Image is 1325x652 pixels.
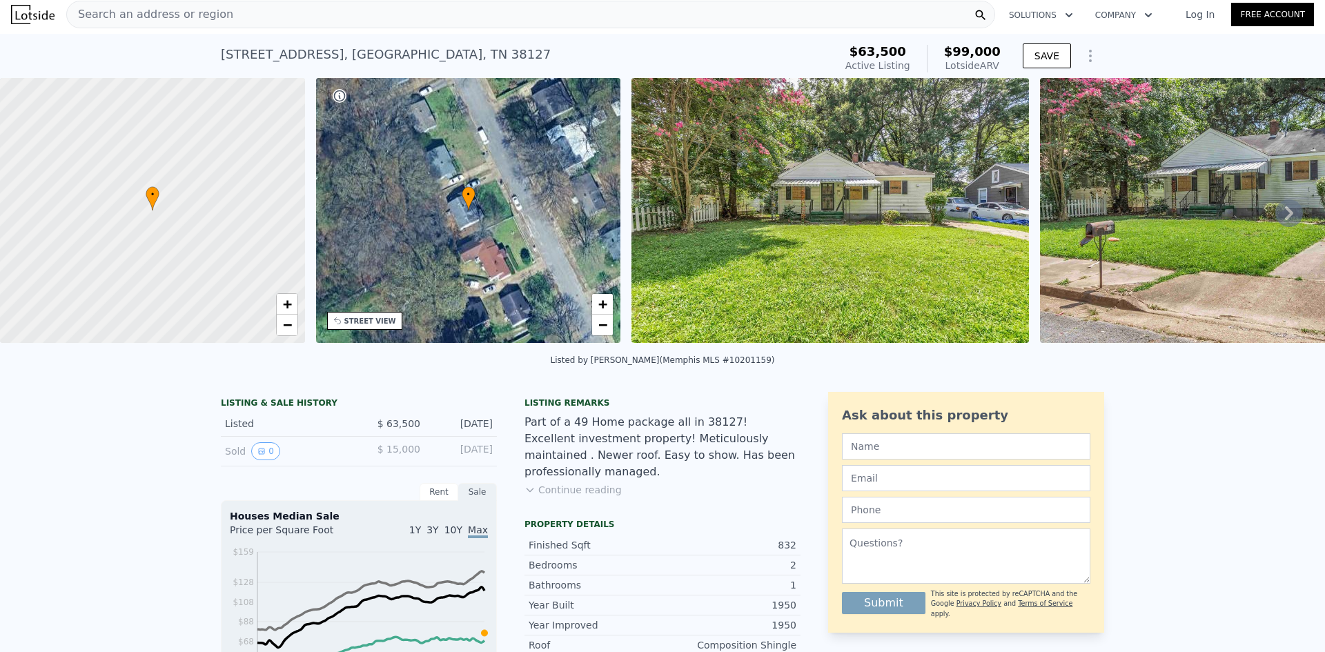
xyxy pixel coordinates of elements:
[225,442,348,460] div: Sold
[931,589,1090,619] div: This site is protected by reCAPTCHA and the Google and apply.
[524,397,801,408] div: Listing remarks
[251,442,280,460] button: View historical data
[377,418,420,429] span: $ 63,500
[277,294,297,315] a: Zoom in
[842,497,1090,523] input: Phone
[431,442,493,460] div: [DATE]
[238,617,254,626] tspan: $88
[1018,600,1072,607] a: Terms of Service
[230,523,359,545] div: Price per Square Foot
[845,60,910,71] span: Active Listing
[842,433,1090,460] input: Name
[524,483,622,497] button: Continue reading
[426,524,438,535] span: 3Y
[225,417,348,431] div: Listed
[956,600,1001,607] a: Privacy Policy
[662,618,796,632] div: 1950
[238,637,254,646] tspan: $68
[462,188,475,201] span: •
[1084,3,1164,28] button: Company
[944,44,1001,59] span: $99,000
[409,524,421,535] span: 1Y
[230,509,488,523] div: Houses Median Sale
[233,577,254,587] tspan: $128
[631,78,1029,343] img: Sale: 167116130 Parcel: 85728476
[67,6,233,23] span: Search an address or region
[344,316,396,326] div: STREET VIEW
[842,406,1090,425] div: Ask about this property
[11,5,55,24] img: Lotside
[221,397,497,411] div: LISTING & SALE HISTORY
[662,598,796,612] div: 1950
[998,3,1084,28] button: Solutions
[592,315,613,335] a: Zoom out
[550,355,774,365] div: Listed by [PERSON_NAME] (Memphis MLS #10201159)
[944,59,1001,72] div: Lotside ARV
[662,558,796,572] div: 2
[1023,43,1071,68] button: SAVE
[1077,42,1104,70] button: Show Options
[524,519,801,530] div: Property details
[529,638,662,652] div: Roof
[842,465,1090,491] input: Email
[146,188,159,201] span: •
[1169,8,1231,21] a: Log In
[850,44,906,59] span: $63,500
[462,186,475,210] div: •
[444,524,462,535] span: 10Y
[233,597,254,607] tspan: $108
[529,578,662,592] div: Bathrooms
[377,444,420,455] span: $ 15,000
[282,295,291,313] span: +
[529,538,662,552] div: Finished Sqft
[431,417,493,431] div: [DATE]
[146,186,159,210] div: •
[221,45,551,64] div: [STREET_ADDRESS] , [GEOGRAPHIC_DATA] , TN 38127
[524,414,801,480] div: Part of a 49 Home package all in 38127! Excellent investment property! Meticulously maintained . ...
[1231,3,1314,26] a: Free Account
[842,592,925,614] button: Submit
[233,547,254,557] tspan: $159
[529,558,662,572] div: Bedrooms
[662,538,796,552] div: 832
[529,618,662,632] div: Year Improved
[277,315,297,335] a: Zoom out
[598,316,607,333] span: −
[468,524,488,538] span: Max
[598,295,607,313] span: +
[420,483,458,501] div: Rent
[458,483,497,501] div: Sale
[592,294,613,315] a: Zoom in
[662,578,796,592] div: 1
[282,316,291,333] span: −
[662,638,796,652] div: Composition Shingle
[529,598,662,612] div: Year Built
